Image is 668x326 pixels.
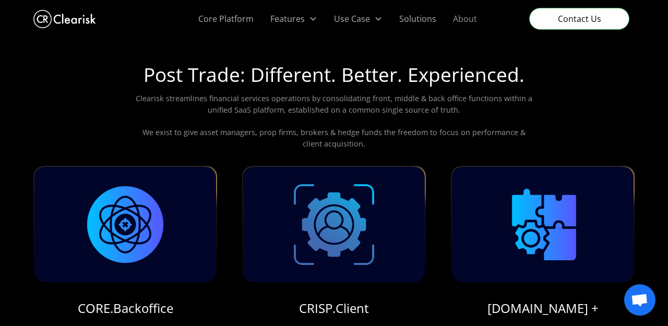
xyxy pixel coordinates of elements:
[144,63,524,93] h1: Post Trade: Different. Better. Experienced.
[134,93,534,149] p: Clearisk streamlines financial services operations by consolidating front, middle & back office f...
[33,7,96,31] a: home
[299,299,369,317] a: CRISP.Client
[270,13,305,25] div: Features
[78,299,173,317] a: CORE.Backoffice
[487,299,599,317] a: [DOMAIN_NAME] +
[334,13,370,25] div: Use Case
[624,284,655,316] a: Open chat
[529,8,629,30] a: Contact Us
